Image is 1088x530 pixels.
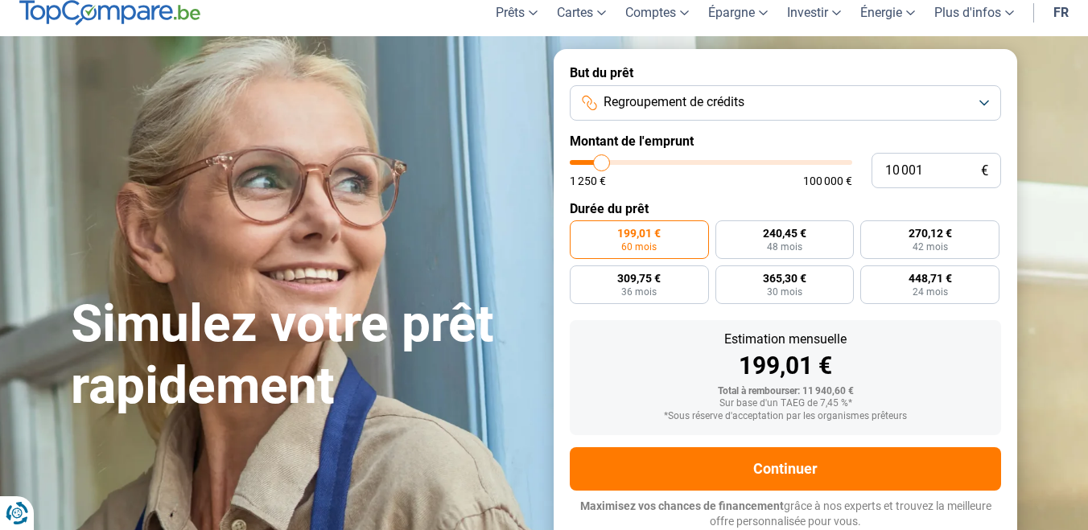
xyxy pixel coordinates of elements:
div: *Sous réserve d'acceptation par les organismes prêteurs [583,411,988,422]
label: Durée du prêt [570,201,1001,216]
span: 100 000 € [803,175,852,187]
span: 60 mois [621,242,657,252]
div: 199,01 € [583,354,988,378]
p: grâce à nos experts et trouvez la meilleure offre personnalisée pour vous. [570,499,1001,530]
div: Sur base d'un TAEG de 7,45 %* [583,398,988,409]
span: 24 mois [913,287,948,297]
label: But du prêt [570,65,1001,80]
span: 48 mois [767,242,802,252]
span: 199,01 € [617,228,661,239]
span: 448,71 € [909,273,952,284]
span: 36 mois [621,287,657,297]
div: Total à rembourser: 11 940,60 € [583,386,988,397]
span: 240,45 € [763,228,806,239]
button: Regroupement de crédits [570,85,1001,121]
span: 42 mois [913,242,948,252]
span: 365,30 € [763,273,806,284]
button: Continuer [570,447,1001,491]
span: € [981,164,988,178]
span: 30 mois [767,287,802,297]
span: Maximisez vos chances de financement [580,499,784,512]
span: 309,75 € [617,273,661,284]
div: Estimation mensuelle [583,333,988,346]
span: 1 250 € [570,175,606,187]
h1: Simulez votre prêt rapidement [71,294,534,417]
span: Regroupement de crédits [604,93,744,111]
label: Montant de l'emprunt [570,134,1001,149]
span: 270,12 € [909,228,952,239]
